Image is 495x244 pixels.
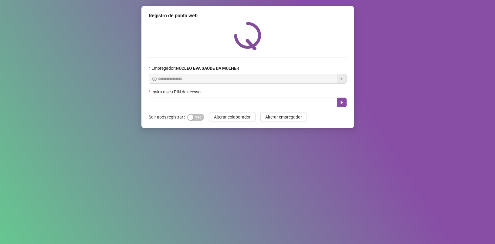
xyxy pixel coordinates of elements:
[149,89,205,95] label: Insira o seu PIN de acesso
[265,114,302,120] span: Alterar empregador
[339,100,344,105] span: caret-right
[209,112,256,122] button: Alterar colaborador
[152,77,157,81] span: info-circle
[176,66,239,71] strong: NÚCLEO EVA SAÚDE DA MULHER
[149,112,187,122] label: Sair após registrar
[151,65,239,72] span: Empregador :
[234,22,261,50] img: QRPoint
[214,114,251,120] span: Alterar colaborador
[149,12,347,19] div: Registro de ponto web
[260,112,307,122] button: Alterar empregador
